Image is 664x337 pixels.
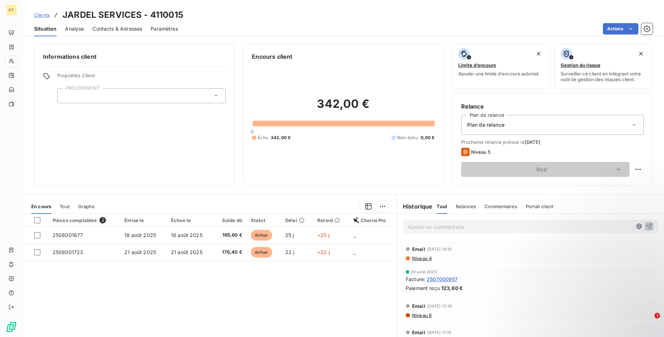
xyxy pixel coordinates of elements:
span: Tout [60,204,70,209]
span: Ajouter une limite d’encours autorisé [458,71,539,77]
span: Plan de relance [467,121,504,128]
h6: Informations client [43,52,226,61]
button: Actions [603,23,638,35]
div: Solde dû [217,217,242,223]
div: KT [6,4,17,16]
img: Logo LeanPay [6,321,17,333]
span: Facture : [406,275,425,283]
h2: 342,00 € [252,97,434,118]
button: Limite d’encoursAjouter une limite d’encours autorisé [452,43,550,89]
span: 0,00 € [421,135,435,141]
span: 18 août 2025 [171,232,203,238]
span: 165,60 € [217,232,242,239]
span: 29 août 2025 [411,270,437,274]
span: _ [353,232,356,238]
iframe: Intercom notifications message [522,268,664,318]
span: Gestion du risque [561,62,600,68]
span: Paiement reçu [406,284,440,292]
span: [DATE] 17:16 [427,330,452,335]
span: Voir [470,167,614,172]
span: Niveau 6 [411,312,432,318]
h6: Historique [397,202,433,211]
span: Contacts & Adresses [92,25,142,32]
span: 21 août 2025 [171,249,203,255]
span: 18 août 2025 [124,232,156,238]
span: Propriétés Client [57,73,226,83]
span: Tout [437,204,447,209]
input: Ajouter une valeur [63,93,69,99]
h3: JARDEL SERVICES - 4110015 [63,9,183,21]
div: Retard [317,217,345,223]
div: Pièces comptables [53,217,116,223]
span: Situation [34,25,56,32]
button: Gestion du risqueSurveiller ce client en intégrant votre outil de gestion des risques client. [555,43,653,89]
span: 25 j [285,232,294,238]
span: Relances [456,204,476,209]
div: Chorus Pro [353,217,393,223]
span: 342,00 € [271,135,291,141]
div: Émise le [124,217,162,223]
span: Email [412,330,425,335]
span: _ [353,249,356,255]
span: Paramètres [151,25,178,32]
span: En cours [31,204,51,209]
span: 2508001677 [53,232,83,238]
span: 2 [99,217,106,223]
span: 2508001723 [53,249,83,255]
span: Clients [34,12,50,18]
span: Prochaine relance prévue le [461,139,644,145]
div: Délai [285,217,309,223]
span: 2507000957 [427,275,458,283]
span: Non-échu [397,135,418,141]
span: Portail client [526,204,553,209]
span: 176,40 € [217,249,242,256]
span: +22 j [317,249,330,255]
span: Limite d’encours [458,62,496,68]
iframe: Intercom live chat [640,313,657,330]
span: 1 [654,313,660,318]
span: Niveau 4 [411,256,432,261]
span: Niveau 5 [471,149,491,155]
span: Commentaires [485,204,517,209]
span: Analyse [65,25,84,32]
span: [DATE] [525,139,541,145]
span: [DATE] 12:30 [427,304,453,308]
span: échue [251,230,272,241]
h6: Relance [461,102,644,111]
button: Voir [461,162,630,177]
span: [DATE] 14:16 [427,247,452,251]
a: Clients [34,11,50,19]
span: 22 j [285,249,295,255]
span: Graphe [78,204,95,209]
span: +25 j [317,232,329,238]
span: 123,60 € [441,284,463,292]
span: Email [412,303,425,309]
div: Échue le [171,217,209,223]
span: 0 [251,129,254,135]
span: 21 août 2025 [124,249,156,255]
span: Surveiller ce client en intégrant votre outil de gestion des risques client. [561,71,647,82]
span: échue [251,247,272,258]
h6: Encours client [252,52,292,61]
div: Statut [251,217,277,223]
span: Échu [258,135,268,141]
span: Email [412,246,425,252]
